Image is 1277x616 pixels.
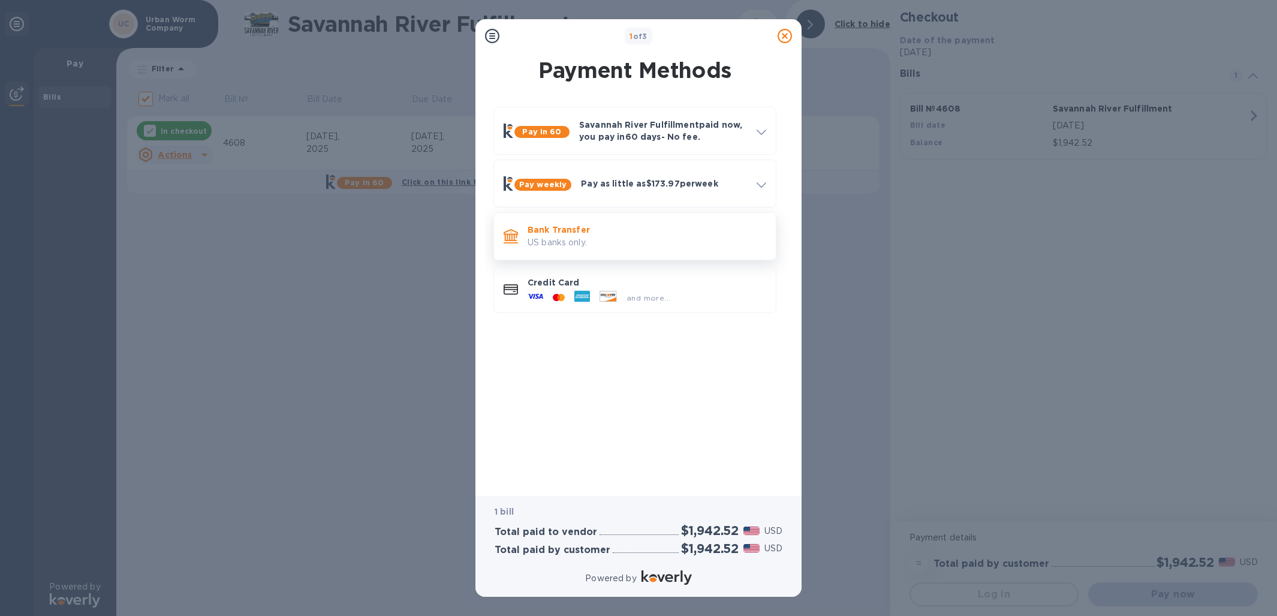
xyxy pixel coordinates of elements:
[743,527,760,535] img: USD
[495,527,597,538] h3: Total paid to vendor
[764,525,782,537] p: USD
[630,32,633,41] span: 1
[743,544,760,552] img: USD
[641,570,692,585] img: Logo
[519,180,567,189] b: Pay weekly
[528,224,766,236] p: Bank Transfer
[528,236,766,249] p: US banks only.
[581,178,747,190] p: Pay as little as $173.97 per week
[585,572,636,585] p: Powered by
[579,119,747,143] p: Savannah River Fulfillment paid now, you pay in 60 days - No fee.
[495,545,610,556] h3: Total paid by customer
[522,127,561,136] b: Pay in 60
[491,58,779,83] h1: Payment Methods
[528,277,766,289] p: Credit Card
[495,507,514,516] b: 1 bill
[627,293,670,302] span: and more...
[764,542,782,555] p: USD
[681,541,739,556] h2: $1,942.52
[681,523,739,538] h2: $1,942.52
[630,32,647,41] b: of 3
